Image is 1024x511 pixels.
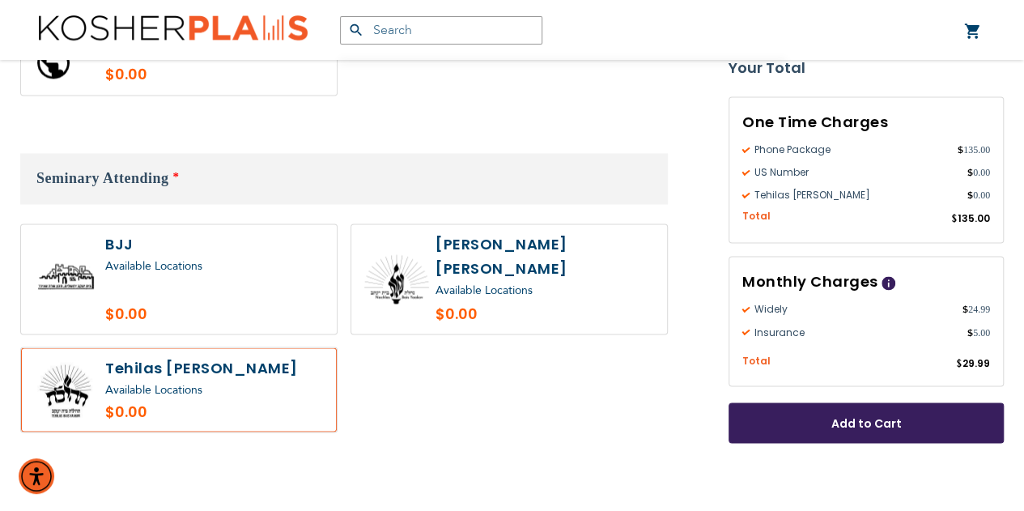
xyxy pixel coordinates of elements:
[967,189,990,203] span: 0.00
[962,303,968,317] span: $
[967,326,990,340] span: 5.00
[36,170,169,186] span: Seminary Attending
[340,16,542,45] input: Search
[962,303,990,317] span: 24.99
[742,189,967,203] span: Tehilas [PERSON_NAME]
[882,277,895,291] span: Help
[951,213,958,228] span: $
[956,357,962,372] span: $
[105,381,202,397] a: Available Locations
[967,189,973,203] span: $
[958,143,963,158] span: $
[958,143,990,158] span: 135.00
[742,303,962,317] span: Widely
[742,326,967,340] span: Insurance
[436,283,533,298] a: Available Locations
[742,354,771,369] span: Total
[19,458,54,494] div: Accessibility Menu
[782,415,950,432] span: Add to Cart
[742,111,990,135] h3: One Time Charges
[729,403,1004,444] button: Add to Cart
[967,166,990,181] span: 0.00
[962,356,990,370] span: 29.99
[39,15,308,45] img: Kosher Plans
[967,166,973,181] span: $
[742,210,771,225] span: Total
[105,258,202,274] a: Available Locations
[742,143,958,158] span: Phone Package
[729,57,1004,81] strong: Your Total
[967,326,973,340] span: $
[742,166,967,181] span: US Number
[742,272,878,292] span: Monthly Charges
[958,212,990,226] span: 135.00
